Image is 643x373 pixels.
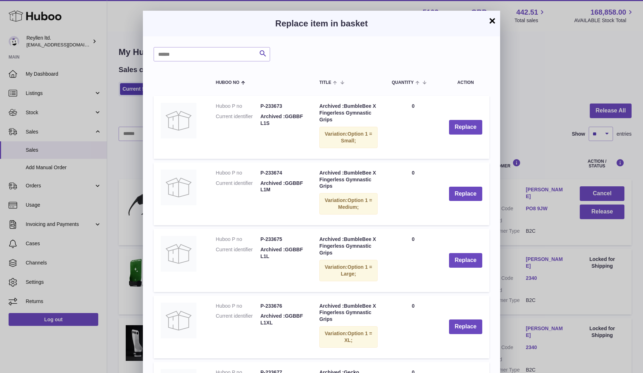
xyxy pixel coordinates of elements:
[260,113,305,127] dd: Archived :GGBBFL1S
[344,331,372,343] span: Option 1 = XL;
[385,229,442,292] td: 0
[449,120,482,135] button: Replace
[341,264,372,277] span: Option 1 = Large;
[260,246,305,260] dd: Archived :GGBBFL1L
[449,187,482,201] button: Replace
[312,296,385,358] td: Archived :BumbleBee X Fingerless Gymnastic Grips
[216,246,260,260] dt: Current identifier
[341,131,372,143] span: Option 1 = Small;
[319,80,331,85] span: Title
[312,229,385,292] td: Archived :BumbleBee X Fingerless Gymnastic Grips
[319,260,378,281] div: Variation:
[312,162,385,225] td: Archived :BumbleBee X Fingerless Gymnastic Grips
[319,193,378,215] div: Variation:
[442,72,489,92] th: Action
[216,236,260,243] dt: Huboo P no
[161,303,196,338] img: Archived :BumbleBee X Fingerless Gymnastic Grips
[161,170,196,205] img: Archived :BumbleBee X Fingerless Gymnastic Grips
[161,103,196,138] img: Archived :BumbleBee X Fingerless Gymnastic Grips
[216,313,260,326] dt: Current identifier
[154,18,489,29] h3: Replace item in basket
[260,313,305,326] dd: Archived :GGBBFL1XL
[260,180,305,193] dd: Archived :GGBBFL1M
[216,180,260,193] dt: Current identifier
[260,303,305,309] dd: P-233676
[385,162,442,225] td: 0
[161,236,196,272] img: Archived :BumbleBee X Fingerless Gymnastic Grips
[319,127,378,148] div: Variation:
[488,16,497,25] button: ×
[260,170,305,176] dd: P-233674
[216,80,239,85] span: Huboo no
[385,96,442,158] td: 0
[260,236,305,243] dd: P-233675
[449,319,482,334] button: Replace
[449,253,482,268] button: Replace
[216,113,260,127] dt: Current identifier
[260,103,305,110] dd: P-233673
[385,296,442,358] td: 0
[392,80,414,85] span: Quantity
[216,103,260,110] dt: Huboo P no
[338,197,372,210] span: Option 1 = Medium;
[216,303,260,309] dt: Huboo P no
[319,326,378,348] div: Variation:
[312,96,385,158] td: Archived :BumbleBee X Fingerless Gymnastic Grips
[216,170,260,176] dt: Huboo P no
